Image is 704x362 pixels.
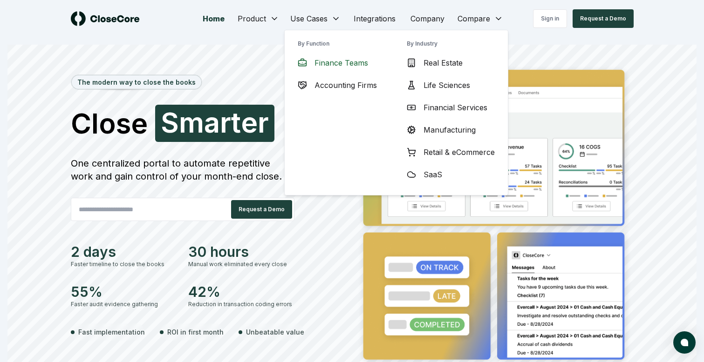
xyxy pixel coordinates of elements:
[399,40,502,52] h3: By Industry
[424,124,476,135] span: Manufacturing
[314,80,377,91] span: Accounting Firms
[314,57,368,68] span: Finance Teams
[424,57,463,68] span: Real Estate
[399,119,502,141] a: Manufacturing
[399,141,502,163] a: Retail & eCommerce
[424,102,487,113] span: Financial Services
[290,40,384,52] h3: By Function
[424,80,470,91] span: Life Sciences
[290,74,384,96] a: Accounting Firms
[399,74,502,96] a: Life Sciences
[399,96,502,119] a: Financial Services
[399,163,502,186] a: SaaS
[399,52,502,74] a: Real Estate
[290,52,384,74] a: Finance Teams
[424,147,495,158] span: Retail & eCommerce
[424,169,442,180] span: SaaS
